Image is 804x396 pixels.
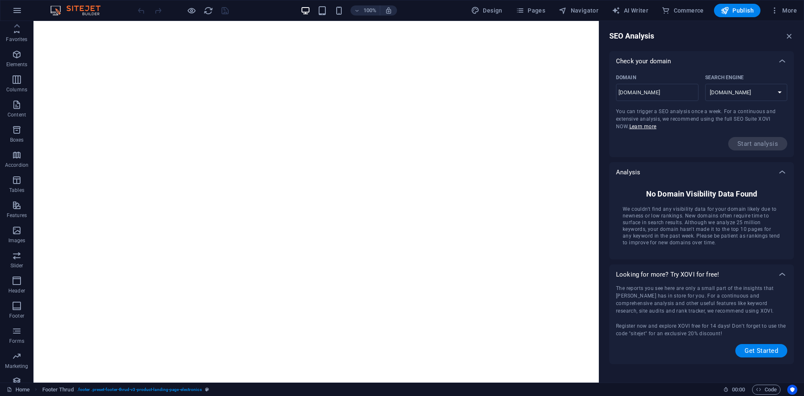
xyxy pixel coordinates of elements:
[9,338,24,344] p: Forms
[6,61,28,68] p: Elements
[616,285,786,336] span: The reports you see here are only a small part of the insights that [PERSON_NAME] has in store fo...
[513,4,549,17] button: Pages
[745,347,778,354] span: Get Started
[629,124,657,129] a: Learn more
[609,285,794,364] div: Check your domain
[767,4,800,17] button: More
[42,385,74,395] span: Click to select. Double-click to edit
[9,187,24,194] p: Tables
[10,137,24,143] p: Boxes
[732,385,745,395] span: 00 00
[609,51,794,71] div: Check your domain
[609,162,794,182] div: Analysis
[7,385,30,395] a: Click to cancel selection. Double-click to open Pages
[516,6,545,15] span: Pages
[609,71,794,157] div: Check your domain
[721,6,754,15] span: Publish
[350,5,380,16] button: 100%
[658,4,707,17] button: Commerce
[385,7,392,14] i: On resize automatically adjust zoom level to fit chosen device.
[623,206,781,246] span: We couldn't find any visibility data for your domain likely due to newness or low rankings. New d...
[471,6,502,15] span: Design
[6,86,27,93] p: Columns
[609,264,794,285] div: Looking for more? Try XOVI for free!
[752,385,781,395] button: Code
[8,237,26,244] p: Images
[735,344,787,357] button: Get Started
[48,5,111,16] img: Editor Logo
[609,182,794,259] div: Check your domain
[608,4,652,17] button: AI Writer
[616,57,671,65] p: Check your domain
[186,5,196,16] button: Click here to leave preview mode and continue editing
[612,6,648,15] span: AI Writer
[728,137,787,150] span: The next analysis can be started on Sep 12, 2025 2:37 AM.
[705,74,744,81] p: Select the matching search engine for your region.
[723,385,745,395] h6: Session time
[6,36,27,43] p: Favorites
[787,385,797,395] button: Usercentrics
[468,4,506,17] div: Design (Ctrl+Alt+Y)
[646,189,757,199] h6: No Domain Visibility Data Found
[616,168,640,176] p: Analysis
[5,363,28,370] p: Marketing
[756,385,777,395] span: Code
[5,162,28,168] p: Accordion
[9,313,24,319] p: Footer
[555,4,602,17] button: Navigator
[559,6,598,15] span: Navigator
[205,387,209,392] i: This element is a customizable preset
[7,212,27,219] p: Features
[662,6,704,15] span: Commerce
[616,74,636,81] p: Domain
[705,84,788,101] select: Search Engine
[714,4,760,17] button: Publish
[204,6,213,16] i: Reload page
[77,385,202,395] span: . footer .preset-footer-thrud-v3-product-landing-page-electronics
[609,31,655,41] h6: SEO Analysis
[738,386,739,393] span: :
[8,287,25,294] p: Header
[42,385,209,395] nav: breadcrumb
[8,111,26,118] p: Content
[616,86,698,99] input: Domain
[363,5,376,16] h6: 100%
[203,5,213,16] button: reload
[616,109,776,129] span: You can trigger a SEO analysis once a week. For a continuous and extensive analysis, we recommend...
[770,6,797,15] span: More
[10,262,23,269] p: Slider
[616,270,719,279] p: Looking for more? Try XOVI for free!
[468,4,506,17] button: Design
